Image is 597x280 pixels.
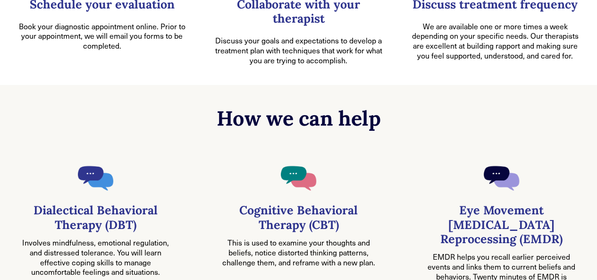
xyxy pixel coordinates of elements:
[214,36,382,65] p: Discuss your goals and expectations to develop a treatment plan with techniques that work for wha...
[18,22,186,51] p: Book your diagnostic appointment online. Prior to your appointment, we will email you forms to be...
[18,105,579,131] p: How we can help
[221,203,377,232] h2: Cognitive Behavioral Therapy (CBT)
[18,238,174,277] p: Involves mindfulness, emotional regulation, and distressed tolerance. You will learn effective co...
[221,238,377,267] p: This is used to examine your thoughts and beliefs, notice distorted thinking patterns, challenge ...
[411,22,579,61] p: We are available one or more times a week depending on your specific needs. Our therapists are ex...
[423,203,579,246] h2: Eye Movement [MEDICAL_DATA] Reprocessing (EMDR)
[18,203,174,232] h2: Dialectical Behavioral Therapy (DBT)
